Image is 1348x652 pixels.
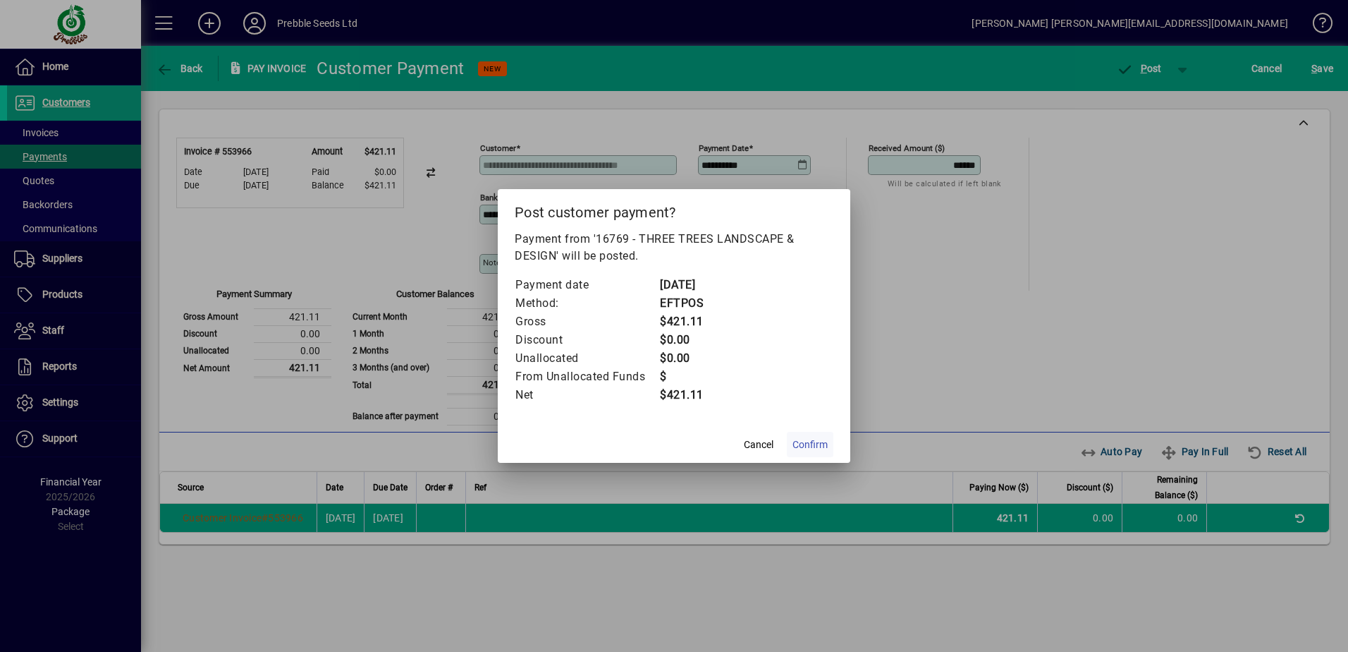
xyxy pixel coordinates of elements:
[515,276,659,294] td: Payment date
[515,313,659,331] td: Gross
[659,349,716,368] td: $0.00
[787,432,833,457] button: Confirm
[515,331,659,349] td: Discount
[659,294,716,313] td: EFTPOS
[659,276,716,294] td: [DATE]
[515,368,659,386] td: From Unallocated Funds
[659,313,716,331] td: $421.11
[659,331,716,349] td: $0.00
[515,231,833,265] p: Payment from '16769 - THREE TREES LANDSCAPE & DESIGN' will be posted.
[736,432,781,457] button: Cancel
[659,368,716,386] td: $
[515,294,659,313] td: Method:
[498,189,850,230] h2: Post customer payment?
[792,437,828,452] span: Confirm
[515,386,659,404] td: Net
[744,437,773,452] span: Cancel
[515,349,659,368] td: Unallocated
[659,386,716,404] td: $421.11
